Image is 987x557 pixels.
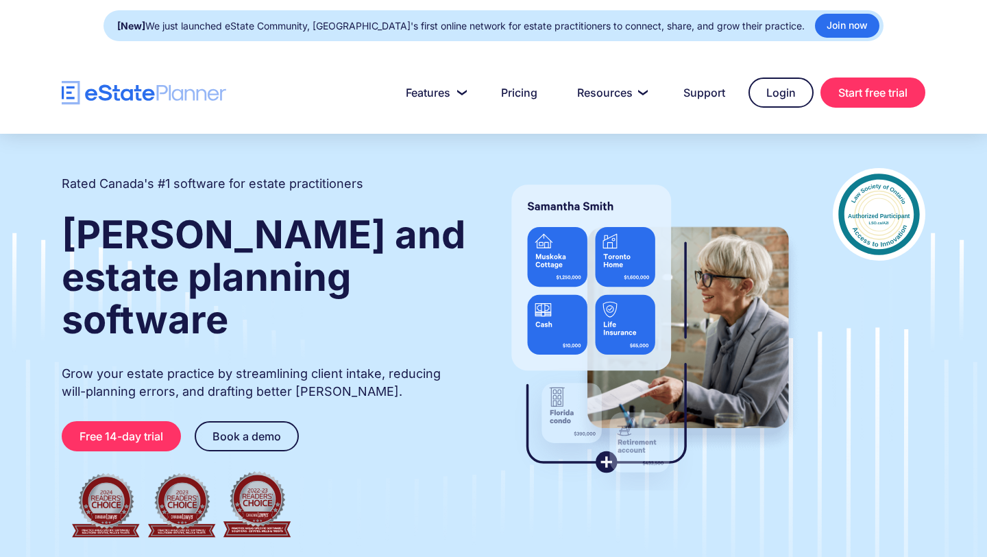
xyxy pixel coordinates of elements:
a: Book a demo [195,421,299,451]
a: home [62,81,226,105]
img: estate planner showing wills to their clients, using eState Planner, a leading estate planning so... [495,168,805,490]
a: Support [667,79,742,106]
a: Pricing [485,79,554,106]
div: We just launched eState Community, [GEOGRAPHIC_DATA]'s first online network for estate practition... [117,16,805,36]
a: Free 14-day trial [62,421,181,451]
h2: Rated Canada's #1 software for estate practitioners [62,175,363,193]
a: Start free trial [820,78,925,108]
a: Join now [815,14,879,38]
a: Features [389,79,478,106]
strong: [New] [117,20,145,32]
a: Resources [561,79,660,106]
strong: [PERSON_NAME] and estate planning software [62,211,465,343]
p: Grow your estate practice by streamlining client intake, reducing will-planning errors, and draft... [62,365,467,401]
a: Login [748,78,814,108]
